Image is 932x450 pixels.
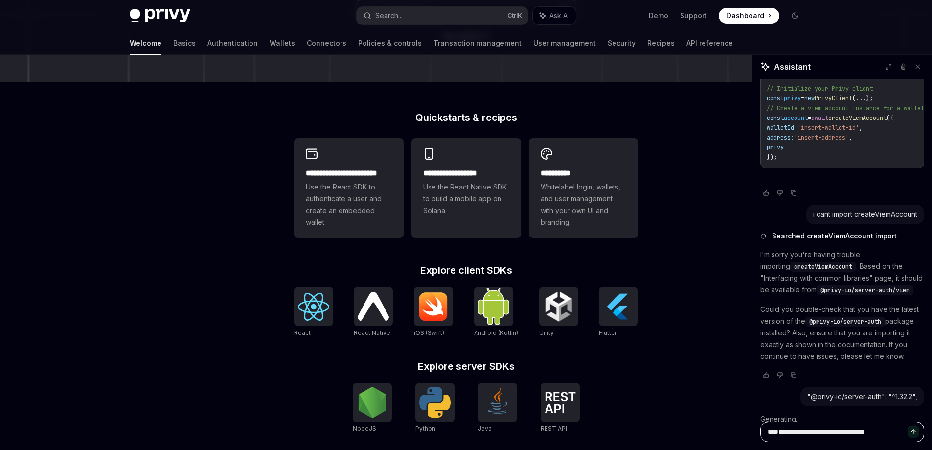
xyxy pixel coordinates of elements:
span: Python [415,425,435,432]
h2: Quickstarts & recipes [294,113,638,122]
div: "@privy-io/server-auth": "^1.32.2", [807,392,917,402]
a: Connectors [307,31,346,55]
h2: Explore server SDKs [294,361,638,371]
span: = [808,114,811,122]
a: Security [608,31,636,55]
span: iOS (Swift) [414,329,444,336]
a: NodeJSNodeJS [353,383,392,434]
button: Search...CtrlK [357,7,528,24]
span: Flutter [599,329,617,336]
a: Basics [173,31,196,55]
p: Could you double-check that you have the latest version of the package installed? Also, ensure th... [760,304,924,362]
span: @privy-io/server-auth/viem [820,286,909,294]
img: iOS (Swift) [418,292,449,321]
span: React [294,329,311,336]
img: NodeJS [357,387,388,418]
a: Dashboard [719,8,779,24]
span: Use the React SDK to authenticate a user and create an embedded wallet. [306,181,392,228]
button: Toggle dark mode [787,8,803,24]
span: address: [767,134,794,142]
span: Searched createViemAccount import [772,231,897,241]
span: createViemAccount [828,114,887,122]
img: React [298,293,329,321]
a: React NativeReact Native [354,287,393,338]
img: Android (Kotlin) [478,288,509,325]
a: Policies & controls [358,31,422,55]
span: Whitelabel login, wallets, and user management with your own UI and branding. [541,181,627,228]
span: React Native [354,329,390,336]
span: ({ [887,114,893,122]
span: Java [478,425,492,432]
span: 'insert-address' [794,134,849,142]
a: ReactReact [294,287,333,338]
span: Unity [539,329,554,336]
button: Send message [908,426,919,438]
span: // Initialize your Privy client [767,85,873,93]
button: Searched createViemAccount import [760,231,924,241]
a: Wallets [270,31,295,55]
div: Generating.. [760,406,924,432]
img: Unity [543,291,574,322]
a: iOS (Swift)iOS (Swift) [414,287,453,338]
span: await [811,114,828,122]
a: FlutterFlutter [599,287,638,338]
span: createViemAccount [794,263,852,271]
span: ( [852,95,856,102]
img: dark logo [130,9,190,23]
a: Recipes [647,31,675,55]
span: Use the React Native SDK to build a mobile app on Solana. [423,181,509,216]
span: , [849,134,852,142]
span: 'insert-wallet-id' [797,124,859,132]
span: PrivyClient [815,95,852,102]
a: Support [680,11,707,21]
a: REST APIREST API [541,383,580,434]
span: const [767,114,784,122]
img: REST API [545,392,576,413]
span: Ctrl K [507,12,522,20]
span: const [767,95,784,102]
span: REST API [541,425,567,432]
a: JavaJava [478,383,517,434]
a: User management [533,31,596,55]
div: i cant import createViemAccount [813,210,917,219]
a: API reference [686,31,733,55]
img: Python [419,387,451,418]
span: }); [767,153,777,161]
a: **** *****Whitelabel login, wallets, and user management with your own UI and branding. [529,138,638,238]
a: PythonPython [415,383,455,434]
span: Assistant [774,61,811,72]
button: Ask AI [533,7,576,24]
span: walletId: [767,124,797,132]
p: I'm sorry you're having trouble importing . Based on the "Interfacing with common libraries" page... [760,249,924,296]
div: Search... [375,10,403,22]
img: Java [482,387,513,418]
span: privy [784,95,801,102]
a: Authentication [207,31,258,55]
img: React Native [358,292,389,320]
a: Android (Kotlin)Android (Kotlin) [474,287,518,338]
span: account [784,114,808,122]
img: Flutter [603,291,634,322]
span: ... [856,95,866,102]
span: Ask AI [549,11,569,21]
span: = [801,95,804,102]
span: , [859,124,863,132]
span: // Create a viem account instance for a wallet [767,104,924,112]
span: new [804,95,815,102]
a: Transaction management [433,31,522,55]
a: Welcome [130,31,161,55]
span: privy [767,143,784,151]
a: UnityUnity [539,287,578,338]
span: Dashboard [727,11,764,21]
span: ); [866,95,873,102]
h2: Explore client SDKs [294,265,638,275]
a: Demo [649,11,668,21]
a: **** **** **** ***Use the React Native SDK to build a mobile app on Solana. [411,138,521,238]
span: @privy-io/server-auth [809,318,881,326]
span: NodeJS [353,425,376,432]
span: Android (Kotlin) [474,329,518,336]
